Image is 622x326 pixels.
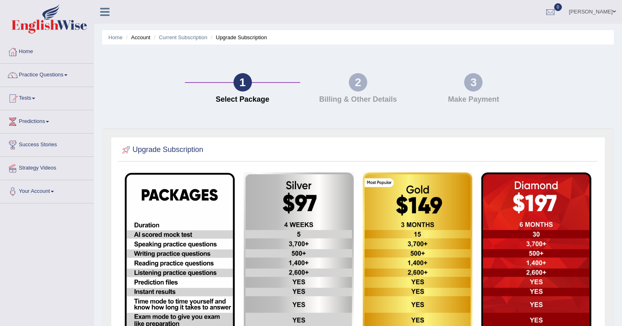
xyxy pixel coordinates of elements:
a: Success Stories [0,134,94,154]
li: Upgrade Subscription [209,33,267,41]
h4: Make Payment [420,96,527,104]
div: 2 [349,73,367,92]
li: Account [124,33,150,41]
a: Tests [0,87,94,107]
a: Home [108,34,123,40]
div: 3 [464,73,483,92]
a: Home [0,40,94,61]
div: 1 [234,73,252,92]
a: Your Account [0,180,94,201]
a: Predictions [0,110,94,131]
span: 0 [554,3,562,11]
a: Current Subscription [159,34,207,40]
h4: Select Package [189,96,296,104]
h2: Upgrade Subscription [120,144,203,156]
a: Practice Questions [0,64,94,84]
a: Strategy Videos [0,157,94,177]
h4: Billing & Other Details [304,96,411,104]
